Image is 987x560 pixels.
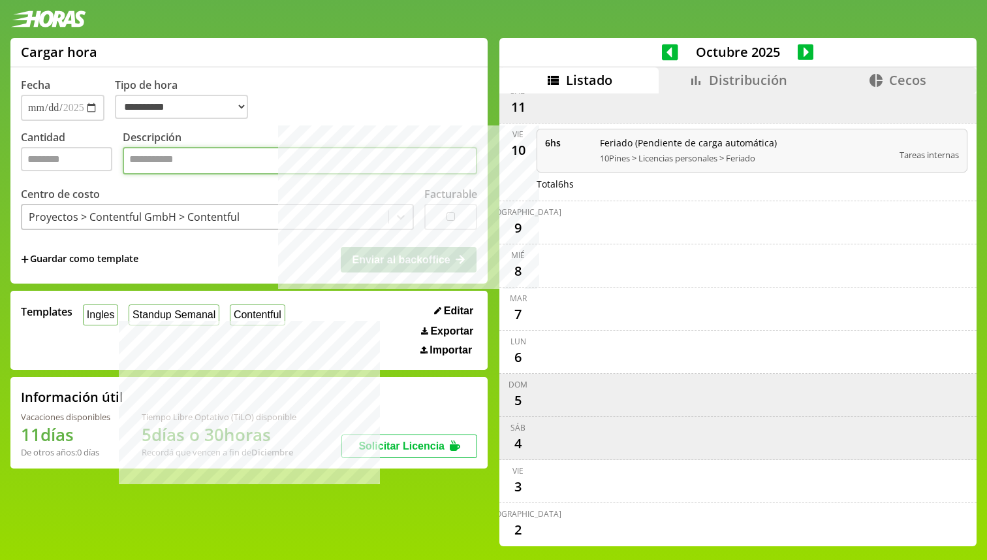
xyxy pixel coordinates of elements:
[430,305,477,318] button: Editar
[475,508,561,519] div: [DEMOGRAPHIC_DATA]
[21,411,110,423] div: Vacaciones disponibles
[508,390,529,411] div: 5
[29,210,240,224] div: Proyectos > Contentful GmbH > Contentful
[123,130,477,178] label: Descripción
[512,129,524,140] div: vie
[21,252,138,267] span: +Guardar como template
[21,130,123,178] label: Cantidad
[508,476,529,497] div: 3
[889,71,926,89] span: Cecos
[510,293,527,304] div: mar
[230,305,285,325] button: Contentful
[83,305,118,325] button: Ingles
[21,423,110,446] h1: 11 días
[115,95,248,119] select: Tipo de hora
[21,252,29,267] span: +
[511,250,525,261] div: mié
[21,446,110,458] div: De otros años: 0 días
[430,344,472,356] span: Importar
[508,433,529,454] div: 4
[537,178,968,190] div: Total 6 hs
[21,43,97,61] h1: Cargar hora
[444,305,473,317] span: Editar
[251,446,293,458] b: Diciembre
[510,422,525,433] div: sáb
[508,304,529,325] div: 7
[510,336,526,347] div: lun
[358,440,445,452] span: Solicitar Licencia
[142,411,296,423] div: Tiempo Libre Optativo (TiLO) disponible
[21,388,123,406] h2: Información útil
[142,446,296,458] div: Recordá que vencen a fin de
[508,140,529,161] div: 10
[475,206,561,218] div: [DEMOGRAPHIC_DATA]
[709,71,787,89] span: Distribución
[430,325,473,337] span: Exportar
[509,379,527,390] div: dom
[900,149,959,161] span: Tareas internas
[21,147,112,171] input: Cantidad
[21,187,100,201] label: Centro de costo
[508,261,529,282] div: 8
[600,152,891,164] span: 10Pines > Licencias personales > Feriado
[678,43,798,61] span: Octubre 2025
[123,147,477,174] textarea: Descripción
[545,137,591,149] span: 6 hs
[499,93,977,544] div: scrollable content
[508,218,529,239] div: 9
[341,435,477,458] button: Solicitar Licencia
[417,325,477,338] button: Exportar
[142,423,296,446] h1: 5 días o 30 horas
[512,465,524,476] div: vie
[21,305,72,319] span: Templates
[508,519,529,540] div: 2
[424,187,477,201] label: Facturable
[566,71,612,89] span: Listado
[21,78,50,92] label: Fecha
[115,78,258,121] label: Tipo de hora
[508,97,529,118] div: 11
[508,347,529,368] div: 6
[10,10,86,27] img: logotipo
[129,305,219,325] button: Standup Semanal
[600,137,891,149] span: Feriado (Pendiente de carga automática)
